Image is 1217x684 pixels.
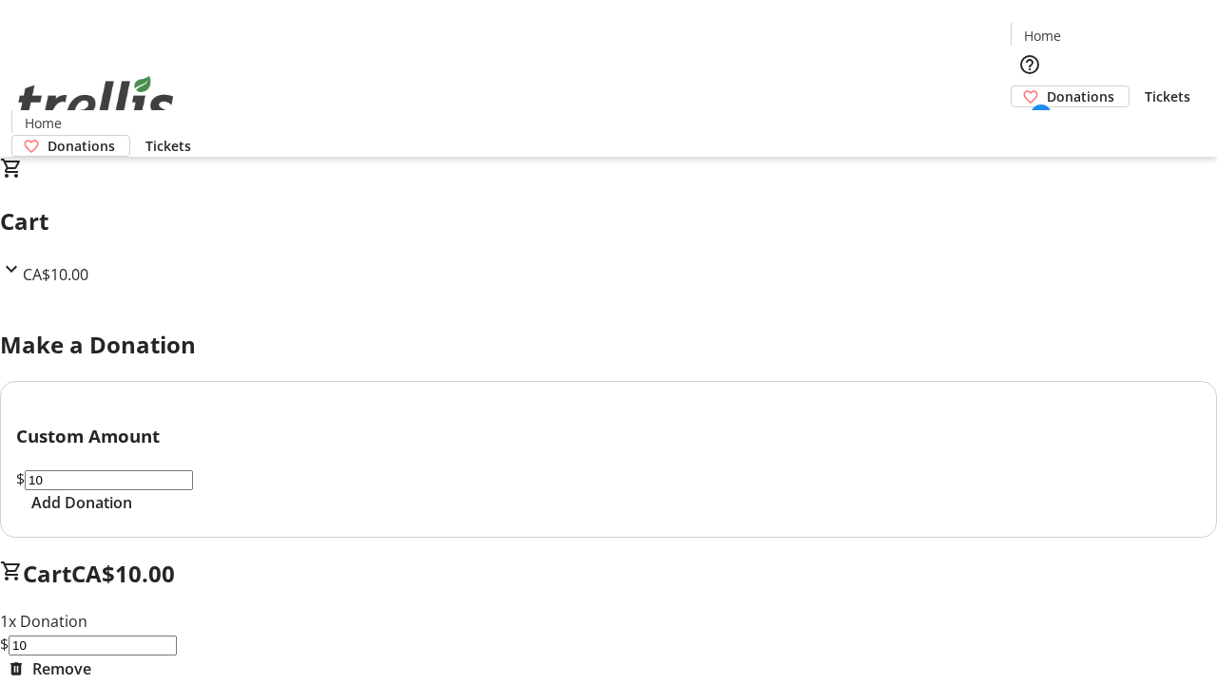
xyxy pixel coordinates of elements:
span: Tickets [145,136,191,156]
span: Remove [32,657,91,680]
span: Tickets [1145,86,1190,106]
input: Donation Amount [25,470,193,490]
span: Home [25,113,62,133]
button: Add Donation [16,491,147,514]
span: Donations [48,136,115,156]
a: Donations [11,135,130,157]
a: Home [12,113,73,133]
span: $ [16,468,25,489]
img: Orient E2E Organization g0L3osMbLW's Logo [11,55,181,150]
span: CA$10.00 [23,264,88,285]
h3: Custom Amount [16,423,1201,449]
span: Add Donation [31,491,132,514]
span: Home [1024,26,1061,46]
button: Help [1011,46,1049,84]
input: Donation Amount [9,636,177,655]
a: Home [1012,26,1072,46]
a: Tickets [1130,86,1206,106]
a: Donations [1011,85,1130,107]
button: Cart [1011,107,1049,145]
span: CA$10.00 [71,558,175,589]
a: Tickets [130,136,206,156]
span: Donations [1047,86,1114,106]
